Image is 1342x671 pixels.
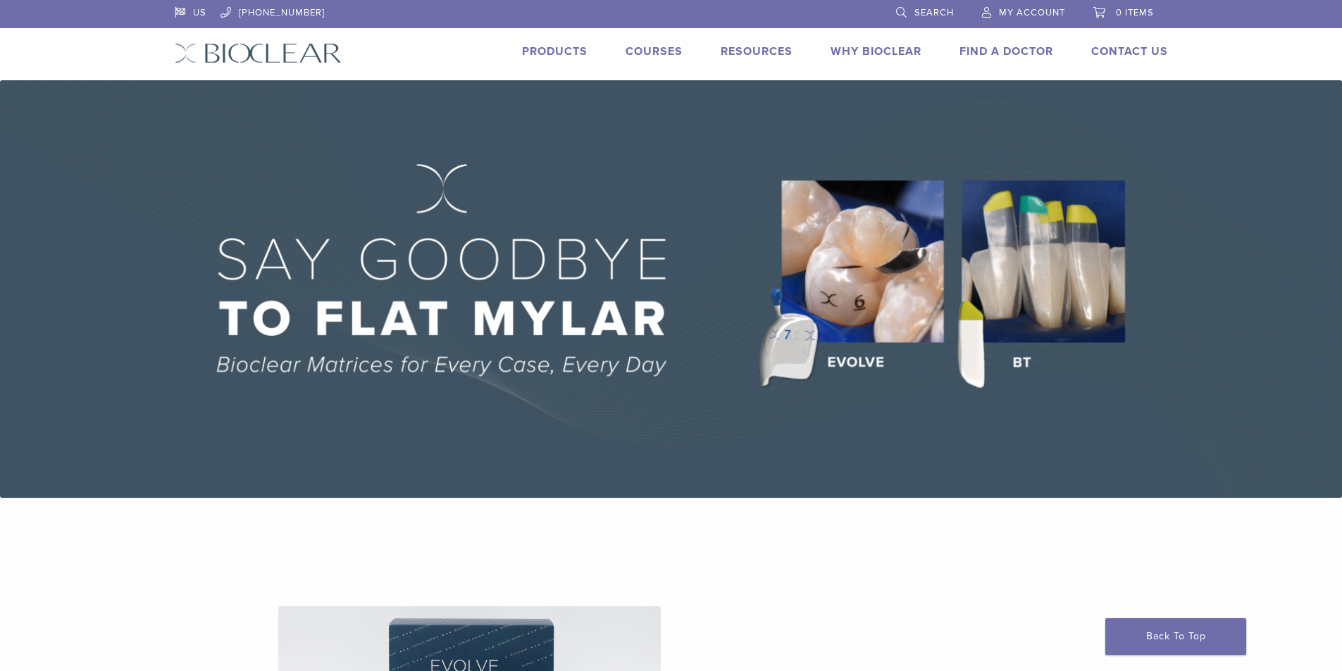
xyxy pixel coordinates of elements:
[626,44,683,58] a: Courses
[999,7,1065,18] span: My Account
[959,44,1053,58] a: Find A Doctor
[522,44,588,58] a: Products
[1116,7,1154,18] span: 0 items
[914,7,954,18] span: Search
[831,44,921,58] a: Why Bioclear
[175,43,342,63] img: Bioclear
[721,44,793,58] a: Resources
[1091,44,1168,58] a: Contact Us
[1105,618,1246,655] a: Back To Top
